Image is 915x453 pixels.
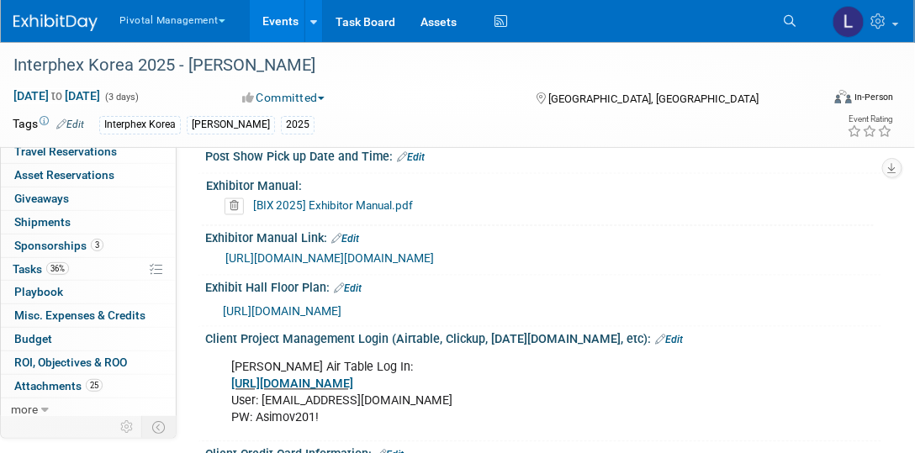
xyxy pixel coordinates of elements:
span: Sponsorships [14,239,103,252]
div: Event Format [758,87,894,113]
div: 2025 [281,116,315,134]
a: Edit [56,119,84,130]
a: ROI, Objectives & ROO [1,351,176,374]
div: Interphex Korea [99,116,181,134]
button: Committed [236,89,331,106]
span: [GEOGRAPHIC_DATA], [GEOGRAPHIC_DATA] [548,92,759,105]
div: Exhibitor Manual: [206,174,874,195]
a: Asset Reservations [1,164,176,187]
span: 3 [91,239,103,251]
span: Travel Reservations [14,145,117,158]
span: Misc. Expenses & Credits [14,308,145,322]
span: 25 [86,379,103,392]
span: Asset Reservations [14,168,114,182]
span: Giveaways [14,192,69,205]
a: [URL][DOMAIN_NAME][DOMAIN_NAME] [225,252,434,266]
td: Toggle Event Tabs [142,416,177,438]
a: Playbook [1,281,176,303]
a: Misc. Expenses & Credits [1,304,176,327]
a: Shipments [1,211,176,234]
div: [PERSON_NAME] [187,116,275,134]
span: Attachments [14,379,103,392]
span: Shipments [14,215,71,229]
td: Personalize Event Tab Strip [113,416,142,438]
a: Delete attachment? [225,201,251,213]
a: Budget [1,328,176,350]
img: ExhibitDay [13,14,98,31]
div: Post Show Pick up Date and Time: [205,144,881,166]
a: Travel Reservations [1,140,176,163]
a: Attachments25 [1,375,176,398]
span: (3 days) [103,92,139,103]
a: [BIX 2025] Exhibitor Manual.pdf [253,199,413,213]
span: ROI, Objectives & ROO [14,356,127,369]
span: Tasks [13,262,69,276]
img: Leslie Pelton [833,6,865,38]
span: to [49,89,65,103]
img: Format-Inperson.png [835,90,852,103]
span: [DATE] [DATE] [13,88,101,103]
a: more [1,398,176,421]
td: Tags [13,115,84,134]
div: Client Project Management Login (Airtable, Clickup, [DATE][DOMAIN_NAME], etc): [205,327,881,349]
div: Exhibitor Manual Link: [205,226,881,248]
span: more [11,403,38,416]
span: Playbook [14,285,63,298]
a: Edit [397,151,425,163]
a: Edit [331,234,359,245]
a: Edit [655,334,683,346]
a: Sponsorships3 [1,234,176,257]
div: Exhibit Hall Floor Plan: [205,276,881,298]
a: Edit [334,283,362,295]
span: 36% [46,262,69,275]
a: Giveaways [1,187,176,210]
div: Interphex Korea 2025 - [PERSON_NAME] [8,50,807,81]
div: [PERSON_NAME] Air Table Log In: User: [EMAIL_ADDRESS][DOMAIN_NAME] PW: Asimov201! [219,351,743,435]
span: Budget [14,332,52,345]
a: [URL][DOMAIN_NAME] [223,305,341,319]
div: Event Rating [848,115,893,124]
div: In-Person [854,91,894,103]
a: Tasks36% [1,258,176,281]
a: [URL][DOMAIN_NAME] [231,377,353,392]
